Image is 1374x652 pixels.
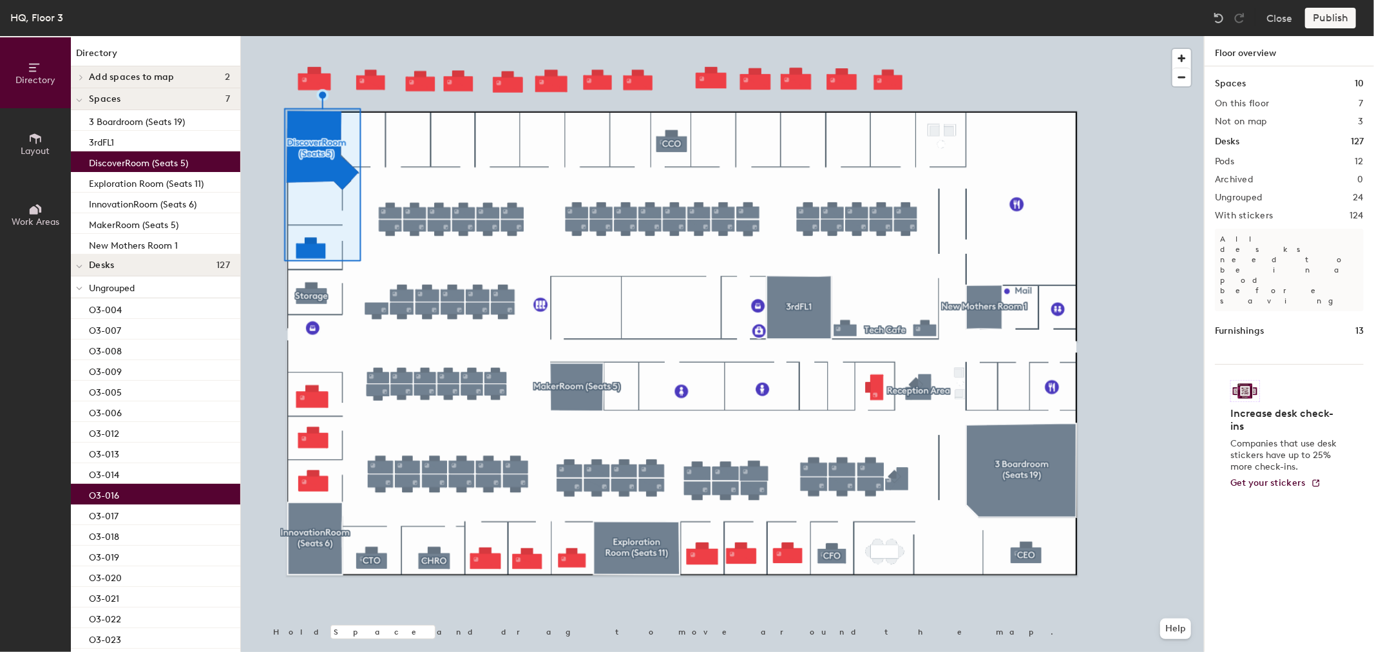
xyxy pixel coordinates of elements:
button: Close [1266,8,1292,28]
h1: 127 [1351,135,1364,149]
span: Spaces [89,94,121,104]
p: DiscoverRoom (Seats 5) [89,154,188,169]
h2: 3 [1359,117,1364,127]
span: Layout [21,146,50,157]
p: O3-021 [89,590,119,604]
p: O3-017 [89,507,119,522]
p: New Mothers Room 1 [89,236,178,251]
h1: 10 [1355,77,1364,91]
h2: Pods [1215,157,1234,167]
p: O3-012 [89,425,119,439]
h2: 24 [1353,193,1364,203]
span: Work Areas [12,216,59,227]
h2: Archived [1215,175,1253,185]
a: Get your stickers [1230,478,1321,489]
p: O3-020 [89,569,122,584]
span: 2 [225,72,230,82]
p: O3-018 [89,528,119,542]
h1: Floor overview [1205,36,1374,66]
span: Directory [15,75,55,86]
span: Add spaces to map [89,72,175,82]
span: 127 [216,260,230,271]
div: HQ, Floor 3 [10,10,63,26]
span: Ungrouped [89,283,135,294]
h1: Desks [1215,135,1239,149]
p: O3-022 [89,610,121,625]
img: Redo [1233,12,1246,24]
p: All desks need to be in a pod before saving [1215,229,1364,311]
p: O3-006 [89,404,122,419]
p: O3-016 [89,486,119,501]
p: O3-008 [89,342,122,357]
p: O3-013 [89,445,119,460]
h1: Furnishings [1215,324,1264,338]
p: 3rdFL1 [89,133,114,148]
p: Companies that use desk stickers have up to 25% more check-ins. [1230,438,1341,473]
h2: With stickers [1215,211,1274,221]
h2: 0 [1358,175,1364,185]
p: O3-005 [89,383,122,398]
button: Help [1160,618,1191,639]
span: Desks [89,260,114,271]
p: O3-023 [89,631,121,646]
h2: 124 [1350,211,1364,221]
h1: Directory [71,46,240,66]
h1: Spaces [1215,77,1246,91]
p: InnovationRoom (Seats 6) [89,195,196,210]
h2: On this floor [1215,99,1270,109]
span: 7 [225,94,230,104]
p: MakerRoom (Seats 5) [89,216,178,231]
img: Sticker logo [1230,380,1260,402]
img: Undo [1212,12,1225,24]
span: Get your stickers [1230,477,1306,488]
p: O3-007 [89,321,121,336]
h2: 12 [1355,157,1364,167]
p: O3-004 [89,301,122,316]
p: 3 Boardroom (Seats 19) [89,113,185,128]
p: O3-014 [89,466,119,481]
p: O3-009 [89,363,122,378]
h2: Not on map [1215,117,1267,127]
h2: Ungrouped [1215,193,1263,203]
h2: 7 [1359,99,1364,109]
p: O3-019 [89,548,119,563]
h4: Increase desk check-ins [1230,407,1341,433]
p: Exploration Room (Seats 11) [89,175,204,189]
h1: 13 [1355,324,1364,338]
